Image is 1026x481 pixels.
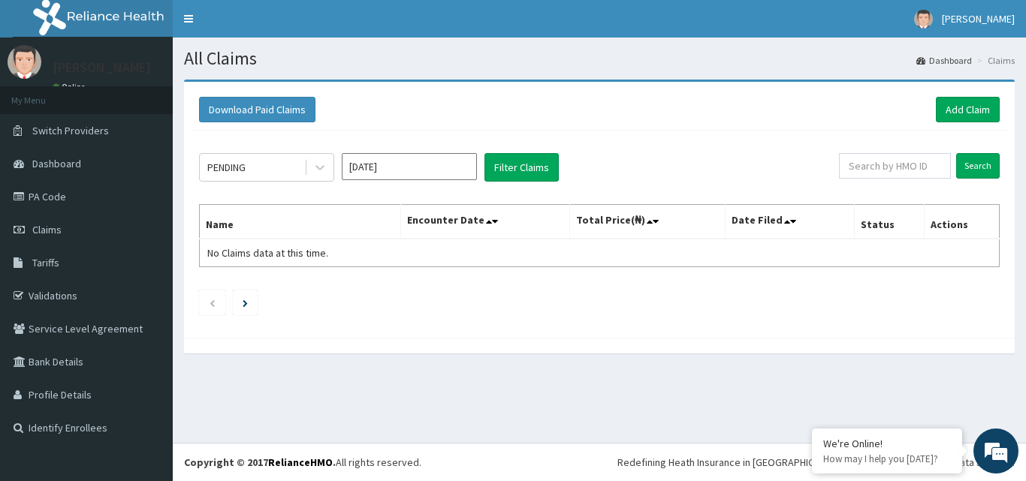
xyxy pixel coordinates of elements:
p: How may I help you today? [823,452,951,465]
th: Date Filed [726,205,855,239]
footer: All rights reserved. [173,443,1026,481]
img: User Image [914,10,933,29]
div: We're Online! [823,437,951,450]
span: Dashboard [32,157,81,170]
span: [PERSON_NAME] [942,12,1015,26]
span: Switch Providers [32,124,109,137]
span: Claims [32,223,62,236]
span: No Claims data at this time. [207,246,328,260]
th: Status [855,205,925,239]
a: Dashboard [916,54,972,67]
div: Redefining Heath Insurance in [GEOGRAPHIC_DATA] using Telemedicine and Data Science! [617,455,1015,470]
span: Tariffs [32,256,59,269]
a: Previous page [209,296,216,309]
p: [PERSON_NAME] [53,61,151,74]
strong: Copyright © 2017 . [184,455,336,469]
a: Online [53,82,89,92]
th: Encounter Date [401,205,569,239]
div: PENDING [207,160,246,175]
th: Name [200,205,401,239]
th: Total Price(₦) [569,205,726,239]
button: Filter Claims [484,153,559,182]
a: RelianceHMO [268,455,333,469]
img: User Image [8,45,41,79]
a: Next page [243,296,248,309]
button: Download Paid Claims [199,97,315,122]
input: Search by HMO ID [839,153,951,179]
h1: All Claims [184,49,1015,68]
a: Add Claim [936,97,1000,122]
li: Claims [973,54,1015,67]
input: Search [956,153,1000,179]
th: Actions [924,205,999,239]
input: Select Month and Year [342,153,477,180]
